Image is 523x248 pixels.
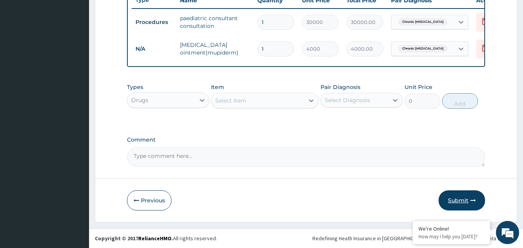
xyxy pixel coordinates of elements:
td: [MEDICAL_DATA] ointment(mupiderm) [176,37,254,60]
span: Chronic [MEDICAL_DATA] [398,45,448,53]
span: We're online! [45,75,107,153]
span: Chronic [MEDICAL_DATA] [398,18,448,26]
div: Select Diagnosis [325,96,370,104]
strong: Copyright © 2017 . [95,235,173,242]
div: Minimize live chat window [127,4,146,22]
td: paediatric consultant consultation [176,10,254,34]
a: RelianceHMO [138,235,171,242]
label: Comment [127,137,485,143]
label: Types [127,84,143,91]
td: N/A [132,42,176,56]
label: Item [211,83,224,91]
div: Drugs [131,96,148,104]
div: Select Item [215,97,246,104]
label: Pair Diagnosis [321,83,360,91]
textarea: Type your message and hit 'Enter' [4,166,147,193]
img: d_794563401_company_1708531726252_794563401 [14,39,31,58]
label: Unit Price [405,83,432,91]
div: Redefining Heath Insurance in [GEOGRAPHIC_DATA] using Telemedicine and Data Science! [312,234,517,242]
button: Submit [439,190,485,210]
p: How may I help you today? [418,233,484,240]
button: Previous [127,190,171,210]
td: Procedures [132,15,176,29]
footer: All rights reserved. [89,228,523,248]
div: We're Online! [418,225,484,232]
button: Add [442,93,478,109]
div: Chat with us now [40,43,130,53]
